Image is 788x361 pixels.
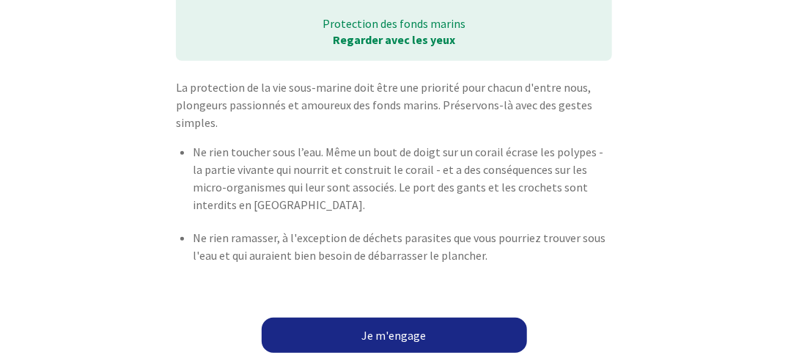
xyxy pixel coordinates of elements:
p: Ne rien ramasser, à l'exception de déchets parasites que vous pourriez trouver sous l'eau et qui ... [193,229,612,264]
p: Ne rien toucher sous l’eau. Même un bout de doigt sur un corail écrase les polypes - la partie vi... [193,143,612,214]
strong: Regarder avec les yeux [333,32,455,47]
a: Je m'engage [262,318,527,353]
p: Protection des fonds marins [186,15,602,32]
p: La protection de la vie sous-marine doit être une priorité pour chacun d'entre nous, plongeurs pa... [176,79,612,131]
